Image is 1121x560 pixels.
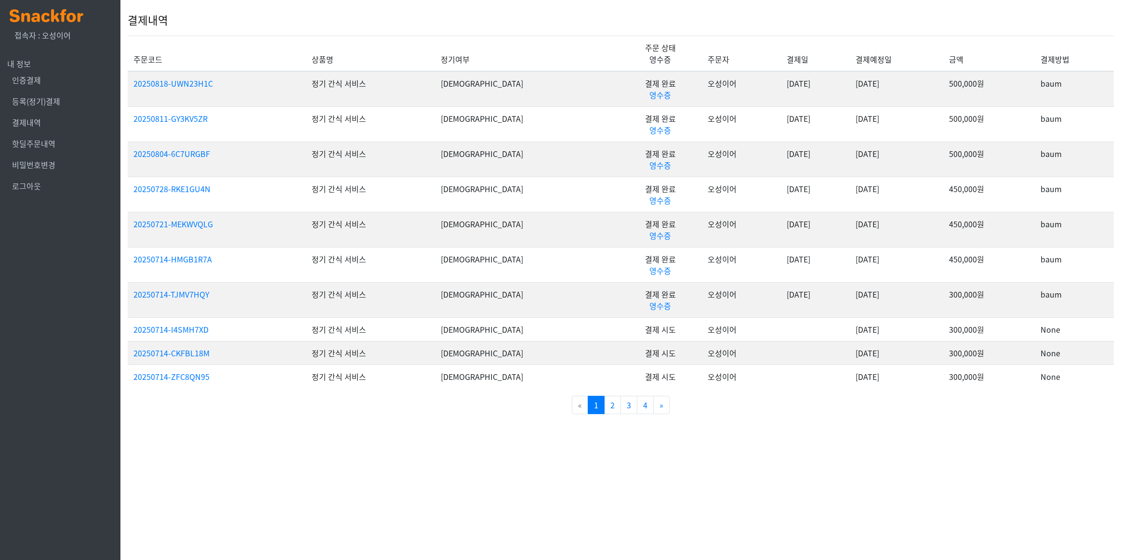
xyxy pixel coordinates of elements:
[1035,212,1114,247] td: baum
[7,58,31,69] span: 내 정보
[1035,317,1114,341] td: None
[133,371,210,382] a: 20250714-ZFC8QN95
[12,117,41,128] a: 결제내역
[943,365,1035,388] td: 300,000원
[435,341,619,365] td: [DEMOGRAPHIC_DATA]
[620,396,637,414] a: 3
[588,396,605,414] a: 1
[306,36,435,71] th: 상품명
[604,396,621,414] a: 2
[702,36,781,71] th: 주문자
[702,341,781,365] td: 오성이어
[306,247,435,282] td: 정기 간식 서비스
[619,106,702,142] td: 결제 완료
[619,212,702,247] td: 결제 완료
[435,71,619,107] td: [DEMOGRAPHIC_DATA]
[781,177,850,212] td: [DATE]
[943,106,1035,142] td: 500,000원
[619,247,702,282] td: 결제 완료
[943,317,1035,341] td: 300,000원
[306,142,435,177] td: 정기 간식 서비스
[781,36,850,71] th: 결제일
[1035,247,1114,282] td: baum
[133,218,213,230] a: 20250721-MEKWVQLG
[850,142,943,177] td: [DATE]
[435,365,619,388] td: [DEMOGRAPHIC_DATA]
[781,142,850,177] td: [DATE]
[128,396,1114,414] nav: Page navigation example
[435,212,619,247] td: [DEMOGRAPHIC_DATA]
[702,177,781,212] td: 오성이어
[306,282,435,317] td: 정기 간식 서비스
[1035,71,1114,107] td: baum
[619,71,702,107] td: 결제 완료
[133,324,209,335] a: 20250714-I4SMH7XD
[10,9,83,22] img: logo.png
[781,106,850,142] td: [DATE]
[850,71,943,107] td: [DATE]
[943,212,1035,247] td: 450,000원
[619,282,702,317] td: 결제 완료
[12,180,41,192] a: 로그아웃
[781,212,850,247] td: [DATE]
[850,177,943,212] td: [DATE]
[1035,177,1114,212] td: baum
[943,71,1035,107] td: 500,000원
[12,74,41,86] a: 인증결제
[781,71,850,107] td: [DATE]
[133,347,210,359] a: 20250714-CKFBL18M
[943,341,1035,365] td: 300,000원
[435,177,619,212] td: [DEMOGRAPHIC_DATA]
[649,124,671,136] a: 영수증
[850,365,943,388] td: [DATE]
[12,159,55,170] a: 비밀번호변경
[133,288,209,300] a: 20250714-TJMV7HQY
[943,247,1035,282] td: 450,000원
[943,142,1035,177] td: 500,000원
[1035,36,1114,71] th: 결제방법
[850,106,943,142] td: [DATE]
[306,177,435,212] td: 정기 간식 서비스
[653,396,670,414] a: »
[619,341,702,365] td: 결제 시도
[1035,365,1114,388] td: None
[14,29,71,41] span: 접속자 : 오성이어
[133,183,211,195] a: 20250728-RKE1GU4N
[128,5,1114,36] div: 결제내역
[1035,142,1114,177] td: baum
[649,159,671,171] a: 영수증
[12,138,55,149] a: 핫딜주문내역
[619,365,702,388] td: 결제 시도
[702,106,781,142] td: 오성이어
[12,95,60,107] a: 등록(정기)결제
[850,247,943,282] td: [DATE]
[637,396,654,414] a: 4
[619,177,702,212] td: 결제 완료
[850,212,943,247] td: [DATE]
[306,317,435,341] td: 정기 간식 서비스
[850,341,943,365] td: [DATE]
[943,36,1035,71] th: 금액
[649,89,671,101] a: 영수증
[133,78,213,89] a: 20250818-UWN23H1C
[702,142,781,177] td: 오성이어
[649,300,671,312] a: 영수증
[702,71,781,107] td: 오성이어
[619,36,702,71] th: 주문 상태 영수증
[435,247,619,282] td: [DEMOGRAPHIC_DATA]
[306,365,435,388] td: 정기 간식 서비스
[1035,106,1114,142] td: baum
[649,195,671,206] a: 영수증
[943,177,1035,212] td: 450,000원
[435,282,619,317] td: [DEMOGRAPHIC_DATA]
[128,36,306,71] th: 주문코드
[133,253,212,265] a: 20250714-HMGB1R7A
[306,212,435,247] td: 정기 간식 서비스
[133,148,210,159] a: 20250804-6C7URGBF
[702,247,781,282] td: 오성이어
[702,212,781,247] td: 오성이어
[435,36,619,71] th: 정기여부
[435,142,619,177] td: [DEMOGRAPHIC_DATA]
[943,282,1035,317] td: 300,000원
[702,317,781,341] td: 오성이어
